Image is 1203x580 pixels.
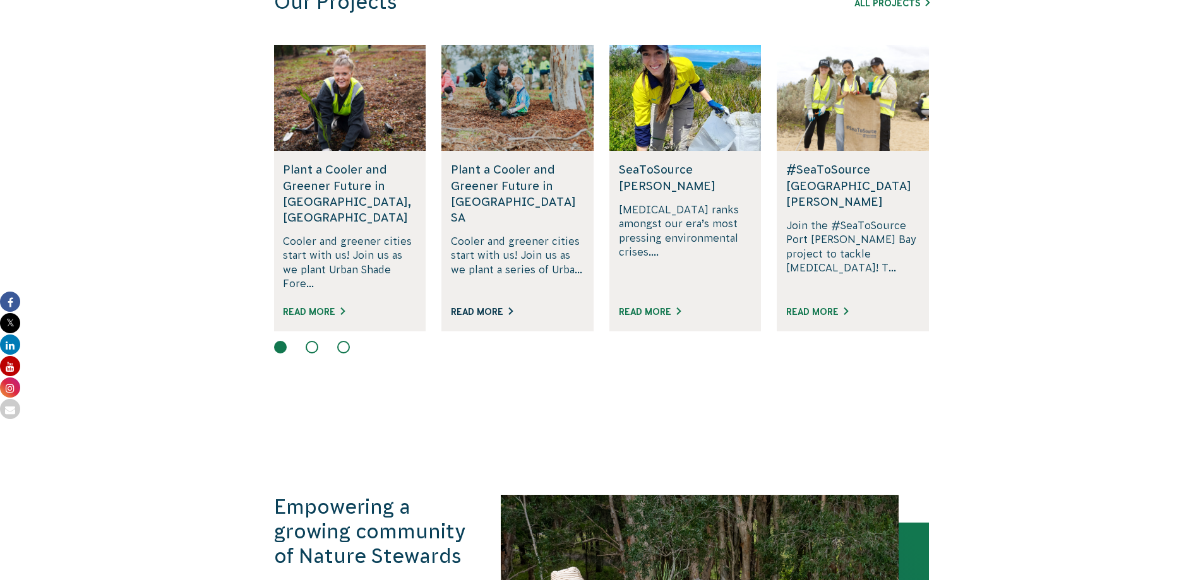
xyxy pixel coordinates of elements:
[451,234,584,291] p: Cooler and greener cities start with us! Join us as we plant a series of Urba...
[451,307,513,317] a: Read More
[786,218,919,291] p: Join the #SeaToSource Port [PERSON_NAME] Bay project to tackle [MEDICAL_DATA]! T...
[283,307,345,317] a: Read More
[283,162,416,225] h5: Plant a Cooler and Greener Future in [GEOGRAPHIC_DATA], [GEOGRAPHIC_DATA]
[274,495,475,569] h3: Empowering a growing community of Nature Stewards
[619,162,752,193] h5: SeaToSource [PERSON_NAME]
[283,234,416,291] p: Cooler and greener cities start with us! Join us as we plant Urban Shade Fore...
[451,162,584,225] h5: Plant a Cooler and Greener Future in [GEOGRAPHIC_DATA] SA
[786,162,919,210] h5: #SeaToSource [GEOGRAPHIC_DATA][PERSON_NAME]
[786,307,848,317] a: Read More
[619,203,752,291] p: [MEDICAL_DATA] ranks amongst our era’s most pressing environmental crises....
[619,307,681,317] a: Read More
